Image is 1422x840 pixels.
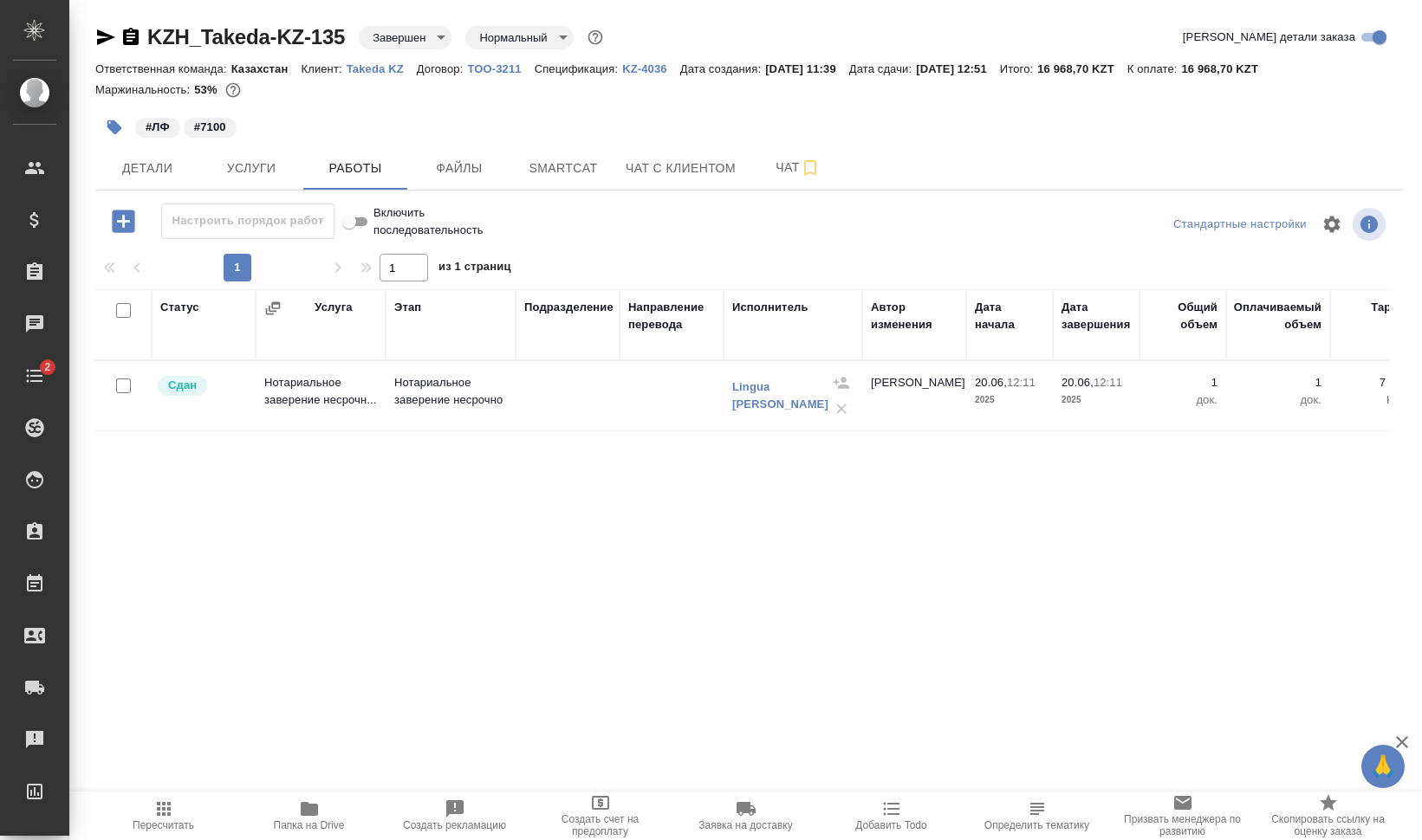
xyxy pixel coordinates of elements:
[438,256,511,281] span: из 1 страниц
[95,83,194,96] p: Маржинальность:
[1235,391,1321,409] p: док.
[394,374,507,409] p: Нотариальное заверение несрочно
[314,158,397,179] span: Работы
[382,792,528,840] button: Создать рекламацию
[91,792,237,840] button: Пересчитать
[274,819,345,831] span: Папка на Drive
[4,354,65,397] a: 2
[626,158,736,179] span: Чат с клиентом
[474,30,552,45] button: Нормальный
[1062,391,1131,409] p: 2025
[147,25,345,48] a: KZH_Takeda-KZ-135
[862,365,966,426] td: [PERSON_NAME]
[975,376,1007,389] p: 20.06,
[418,158,501,179] span: Файлы
[855,819,926,831] span: Добавить Todo
[120,27,141,48] button: Скопировать ссылку
[622,61,680,75] a: KZ-4036
[194,119,226,136] p: #7100
[237,792,382,840] button: Папка на Drive
[264,300,282,317] button: Сгруппировать
[1000,62,1037,75] p: Итого:
[231,62,302,75] p: Казахстан
[1339,391,1408,409] p: KZT
[732,380,828,410] a: Lingua [PERSON_NAME]
[1361,745,1405,788] button: 🙏
[1371,299,1408,316] div: Тариф
[628,299,715,333] div: Направление перевода
[538,813,663,837] span: Создать счет на предоплату
[765,62,849,75] p: [DATE] 11:39
[146,119,170,136] p: #ЛФ
[403,819,506,831] span: Создать рекламацию
[95,108,133,146] button: Добавить тэг
[95,62,231,75] p: Ответственная команда:
[133,819,194,831] span: Пересчитать
[301,62,346,75] p: Клиент:
[584,26,607,48] button: Доп статусы указывают на важность/срочность заказа
[528,792,673,840] button: Создать счет на предоплату
[467,62,534,75] p: ТОО-3211
[256,365,386,426] td: Нотариальное заверение несрочн...
[1235,374,1321,391] p: 1
[359,26,451,49] div: Завершен
[1120,813,1245,837] span: Призвать менеджера по развитию
[367,30,431,45] button: Завершен
[160,299,199,316] div: Статус
[975,391,1044,409] p: 2025
[168,377,197,394] p: Сдан
[106,158,189,179] span: Детали
[1148,299,1217,333] div: Общий объем
[1339,374,1408,391] p: 7 100
[673,792,819,840] button: Заявка на доставку
[1266,813,1391,837] span: Скопировать ссылку на оценку заказа
[1110,792,1256,840] button: Призвать менеджера по развитию
[394,299,421,316] div: Этап
[1182,62,1272,75] p: 16 968,70 KZT
[467,61,534,75] a: ТОО-3211
[1148,391,1217,409] p: док.
[522,158,605,179] span: Smartcat
[1062,299,1131,333] div: Дата завершения
[315,299,352,316] div: Услуга
[1234,299,1321,333] div: Оплачиваемый объем
[1037,62,1127,75] p: 16 968,70 KZT
[95,27,116,48] button: Скопировать ссылку для ЯМессенджера
[1127,62,1182,75] p: К оплате:
[347,62,417,75] p: Takeda KZ
[133,119,182,133] span: ЛФ
[871,299,958,333] div: Автор изменения
[1094,376,1122,389] p: 12:11
[535,62,622,75] p: Спецификация:
[916,62,1000,75] p: [DATE] 12:51
[849,62,916,75] p: Дата сдачи:
[622,62,680,75] p: KZ-4036
[1311,204,1353,245] span: Настроить таблицу
[975,299,1044,333] div: Дата начала
[194,83,221,96] p: 53%
[1256,792,1401,840] button: Скопировать ссылку на оценку заказа
[756,157,840,178] span: Чат
[732,299,808,316] div: Исполнитель
[800,158,821,178] svg: Подписаться
[465,26,573,49] div: Завершен
[210,158,293,179] span: Услуги
[680,62,765,75] p: Дата создания:
[1183,29,1355,46] span: [PERSON_NAME] детали заказа
[182,119,238,133] span: 7100
[964,792,1110,840] button: Определить тематику
[417,62,468,75] p: Договор:
[819,792,964,840] button: Добавить Todo
[1062,376,1094,389] p: 20.06,
[347,61,417,75] a: Takeda KZ
[1368,748,1398,785] span: 🙏
[524,299,614,316] div: Подразделение
[373,204,511,239] span: Включить последовательность
[1148,374,1217,391] p: 1
[34,359,61,376] span: 2
[1353,208,1389,241] span: Посмотреть информацию
[100,204,147,239] button: Добавить работу
[984,819,1089,831] span: Определить тематику
[698,819,792,831] span: Заявка на доставку
[1007,376,1036,389] p: 12:11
